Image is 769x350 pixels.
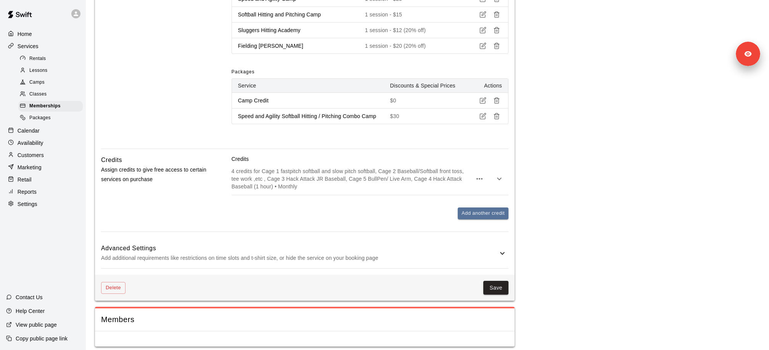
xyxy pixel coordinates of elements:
p: Copy public page link [16,335,68,342]
div: 4 credits for Cage 1 fastpitch softball and slow pitch softball, Cage 2 Baseball/Softball front t... [232,163,508,195]
p: Help Center [16,307,45,315]
h6: Advanced Settings [101,243,498,253]
p: Availability [18,139,43,147]
p: 1 session - $20 (20% off) [365,42,456,50]
a: Lessons [18,65,86,76]
a: Memberships [18,100,86,112]
button: Add another credit [458,207,508,219]
div: Lessons [18,65,83,76]
div: Camps [18,77,83,88]
span: Packages [29,114,51,122]
a: Reports [6,186,80,198]
button: Save [483,281,508,295]
span: Members [101,314,508,325]
p: Settings [18,200,37,208]
a: Retail [6,174,80,185]
th: Discounts & Special Prices [384,79,462,93]
span: Classes [29,91,47,98]
a: Settings [6,198,80,210]
a: Packages [18,112,86,124]
p: Retail [18,176,32,183]
p: Reports [18,188,37,196]
div: Rentals [18,53,83,64]
th: Service [232,79,384,93]
p: Credits [232,155,508,163]
p: Camp Credit [238,97,378,104]
p: Customers [18,151,44,159]
p: Fielding [PERSON_NAME] [238,42,353,50]
p: Calendar [18,127,40,134]
a: Availability [6,137,80,149]
p: Services [18,42,39,50]
div: Packages [18,113,83,123]
p: $30 [390,112,456,120]
a: Marketing [6,162,80,173]
p: Marketing [18,164,42,171]
a: Customers [6,149,80,161]
p: Home [18,30,32,38]
p: Add additional requirements like restrictions on time slots and t-shirt size, or hide the service... [101,253,498,263]
a: Services [6,41,80,52]
button: Delete [101,282,125,294]
p: View public page [16,321,57,329]
p: 1 session - $12 (20% off) [365,26,456,34]
th: Actions [462,79,508,93]
a: Rentals [18,53,86,65]
h6: Credits [101,155,122,165]
span: Camps [29,79,45,86]
p: Contact Us [16,293,43,301]
div: Memberships [18,101,83,112]
p: $0 [390,97,456,104]
a: Camps [18,77,86,89]
a: Home [6,28,80,40]
p: Sluggers Hitting Academy [238,26,353,34]
span: Rentals [29,55,46,63]
div: Advanced SettingsAdd additional requirements like restrictions on time slots and t-shirt size, or... [101,238,508,268]
p: 1 session - $15 [365,11,456,18]
p: 4 credits for Cage 1 fastpitch softball and slow pitch softball, Cage 2 Baseball/Softball front t... [232,167,472,190]
p: Speed and Agility Softball Hitting / Pitching Combo Camp [238,112,378,120]
span: Memberships [29,102,61,110]
p: Assign credits to give free access to certain services on purchase [101,165,207,184]
span: Packages [232,66,255,78]
a: Calendar [6,125,80,136]
div: Classes [18,89,83,100]
p: Softball Hitting and Pitching Camp [238,11,353,18]
span: Lessons [29,67,48,75]
a: Classes [18,89,86,100]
